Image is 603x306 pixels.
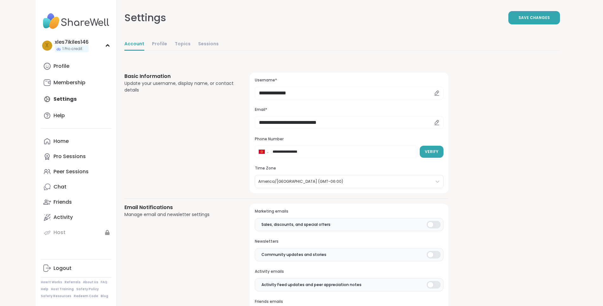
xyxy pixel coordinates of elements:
div: Activity [53,214,73,221]
div: Pro Sessions [53,153,86,160]
a: Host Training [51,287,74,291]
div: Membership [53,79,85,86]
a: Topics [175,38,191,51]
a: Home [41,134,111,149]
span: Verify [425,149,438,155]
a: Safety Policy [76,287,99,291]
span: Save Changes [518,15,550,21]
span: Sales, discounts, and special offers [261,222,330,227]
div: Peer Sessions [53,168,89,175]
h3: Activity emails [255,269,443,274]
a: Activity [41,210,111,225]
a: Profile [152,38,167,51]
div: Logout [53,265,72,272]
h3: Time Zone [255,166,443,171]
div: Host [53,229,66,236]
button: Save Changes [508,11,560,24]
div: Manage email and newsletter settings [124,211,235,218]
a: Peer Sessions [41,164,111,179]
a: Account [124,38,144,51]
div: Home [53,138,69,145]
a: Help [41,287,48,291]
span: 1 Pro credit [62,46,82,52]
a: Help [41,108,111,123]
a: Profile [41,59,111,74]
img: ShareWell Nav Logo [41,10,111,32]
a: How It Works [41,280,62,284]
div: Friends [53,199,72,206]
h3: Newsletters [255,239,443,244]
div: Settings [124,10,166,25]
div: Help [53,112,65,119]
a: Host [41,225,111,240]
a: Friends [41,194,111,210]
a: Logout [41,261,111,276]
a: FAQ [101,280,107,284]
a: Referrals [65,280,80,284]
span: Activity Feed updates and peer appreciation notes [261,282,361,288]
div: Profile [53,63,69,70]
div: Update your username, display name, or contact details [124,80,235,93]
a: Chat [41,179,111,194]
a: Blog [101,294,108,298]
div: Chat [53,183,66,190]
h3: Email* [255,107,443,112]
h3: Email Notifications [124,204,235,211]
a: Membership [41,75,111,90]
a: Sessions [198,38,219,51]
a: Safety Resources [41,294,71,298]
h3: Username* [255,78,443,83]
h3: Marketing emails [255,209,443,214]
a: Pro Sessions [41,149,111,164]
h3: Phone Number [255,137,443,142]
h3: Basic Information [124,73,235,80]
h3: Friends emails [255,299,443,304]
a: Redeem Code [74,294,98,298]
div: xles7ikiles146 [55,39,89,46]
span: x [45,41,49,50]
button: Verify [420,146,443,158]
a: About Us [83,280,98,284]
span: Community updates and stories [261,252,326,258]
